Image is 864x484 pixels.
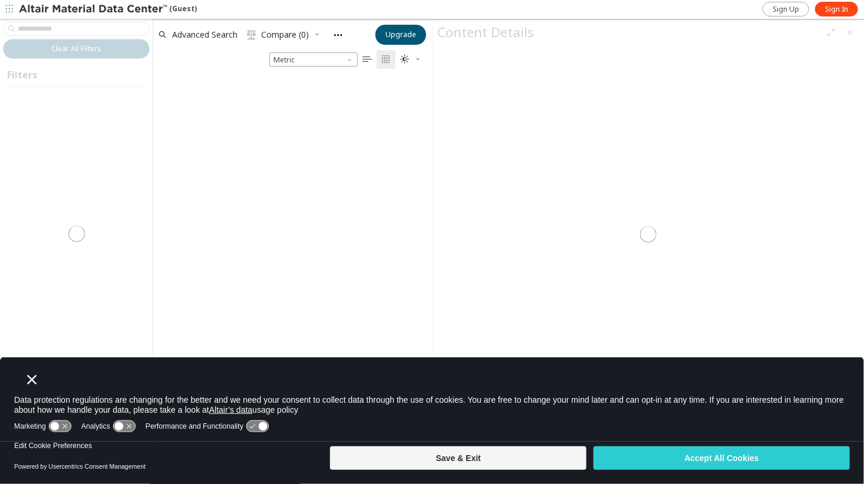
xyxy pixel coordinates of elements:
[763,2,809,16] a: Sign Up
[773,5,799,14] span: Sign Up
[375,25,426,45] button: Upgrade
[362,55,372,64] i: 
[19,4,169,15] img: Altair Material Data Center
[377,50,395,69] button: Tile View
[825,5,848,14] span: Sign In
[815,2,858,16] a: Sign In
[395,50,426,69] button: Theme
[261,31,309,39] span: Compare (0)
[269,52,358,67] div: Unit System
[269,52,358,67] span: Metric
[381,55,391,64] i: 
[385,30,416,39] span: Upgrade
[172,31,238,39] span: Advanced Search
[400,55,410,64] i: 
[247,30,256,39] i: 
[358,50,377,69] button: Table View
[19,4,197,15] div: (Guest)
